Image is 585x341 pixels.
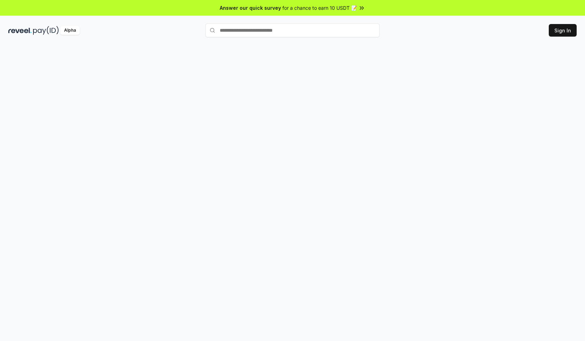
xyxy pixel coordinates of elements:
[549,24,577,37] button: Sign In
[282,4,357,11] span: for a chance to earn 10 USDT 📝
[60,26,80,35] div: Alpha
[33,26,59,35] img: pay_id
[8,26,32,35] img: reveel_dark
[220,4,281,11] span: Answer our quick survey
